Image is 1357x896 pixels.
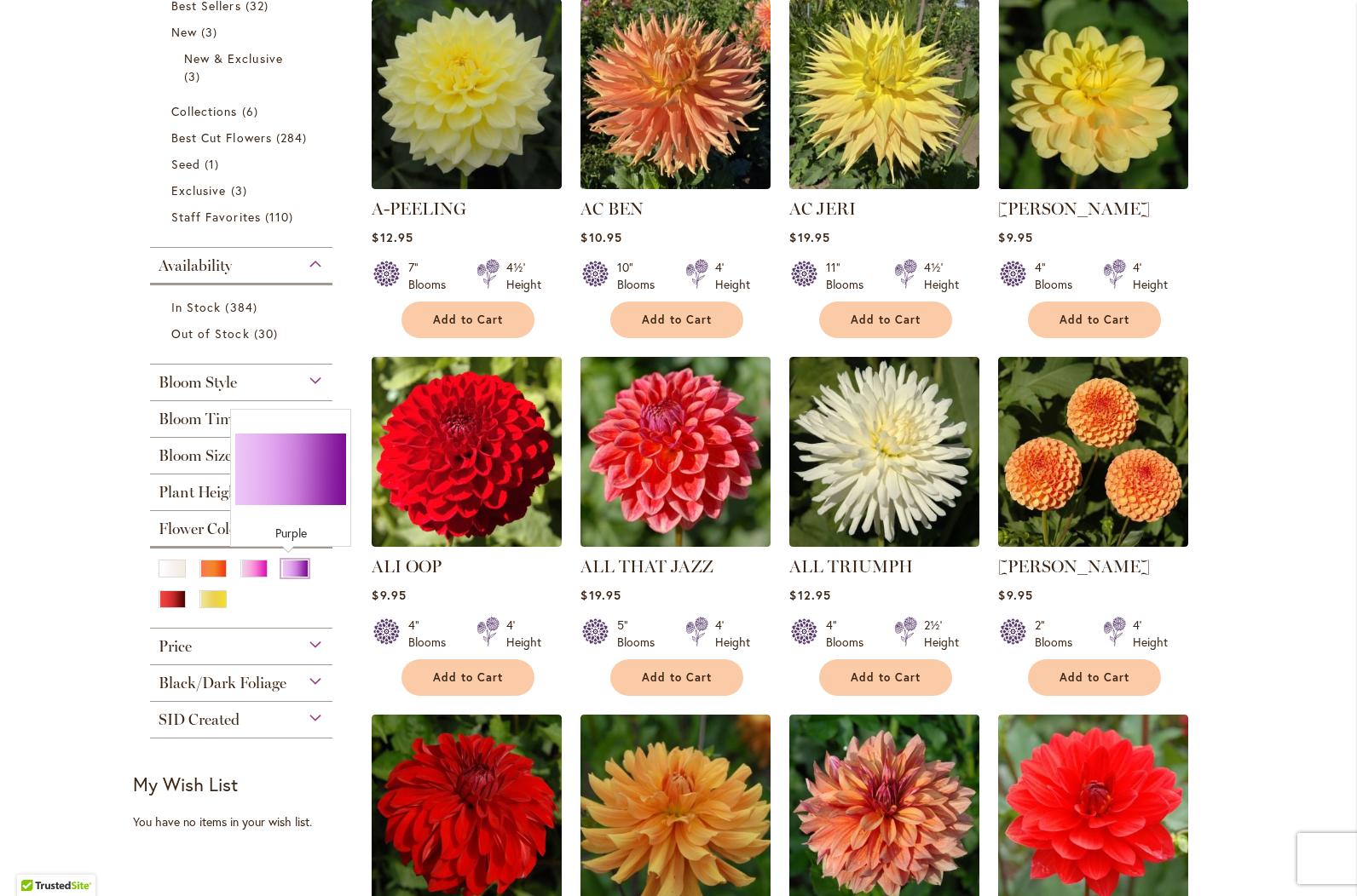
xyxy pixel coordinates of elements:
button: Add to Cart [1028,659,1161,696]
span: $12.95 [789,587,830,603]
iframe: Launch Accessibility Center [13,836,61,883]
div: 4½' Height [924,259,959,293]
a: Exclusive [171,181,315,199]
a: Seed [171,155,315,173]
span: 284 [276,129,311,146]
span: Seed [171,156,200,172]
a: New [171,23,315,41]
a: In Stock 384 [171,298,315,316]
img: ALI OOP [372,357,562,547]
div: 10" Blooms [617,259,665,293]
span: Bloom Size [159,446,232,465]
span: Add to Cart [851,670,921,685]
span: Flower Color [159,520,243,538]
img: ALL TRIUMPH [789,357,979,547]
span: Out of Stock [171,325,250,342]
a: Out of Stock 30 [171,325,315,342]
img: ALL THAT JAZZ [580,357,771,547]
div: 2" Blooms [1035,617,1083,651]
a: ALL THAT JAZZ [580,556,713,577]
a: ALL TRIUMPH [789,556,913,577]
div: 4' Height [1133,617,1168,651]
div: 4" Blooms [408,617,456,651]
img: AMBER QUEEN [998,357,1188,547]
span: 110 [265,208,297,226]
a: Staff Favorites [171,208,315,226]
a: New &amp; Exclusive [184,49,303,85]
div: Purple [235,525,346,542]
span: Best Cut Flowers [171,129,272,146]
span: Collections [171,103,238,119]
span: $12.95 [372,229,413,245]
div: 4½' Height [506,259,541,293]
div: 11" Blooms [826,259,874,293]
span: Add to Cart [433,313,503,327]
span: Add to Cart [642,313,712,327]
span: Availability [159,256,232,275]
button: Add to Cart [819,302,952,338]
div: 4' Height [715,259,750,293]
div: 5" Blooms [617,617,665,651]
div: 4' Height [715,617,750,651]
span: Add to Cart [642,670,712,685]
span: Add to Cart [1060,313,1129,327]
span: Bloom Style [159,373,237,392]
span: $19.95 [789,229,829,245]
span: New [171,24,197,40]
a: Collections [171,102,315,120]
a: AC BEN [580,198,644,219]
a: A-Peeling [372,176,562,192]
button: Add to Cart [401,659,534,696]
span: $9.95 [998,587,1032,603]
span: Add to Cart [851,313,921,327]
span: $9.95 [998,229,1032,245]
span: New & Exclusive [184,50,283,66]
strong: My Wish List [133,772,238,796]
span: Price [159,637,192,656]
span: Bloom Time [159,410,240,428]
span: Add to Cart [1060,670,1129,685]
a: ALI OOP [372,556,442,577]
span: Staff Favorites [171,209,261,225]
span: 384 [225,298,261,316]
span: SID Created [159,710,240,729]
span: $9.95 [372,587,406,603]
span: $10.95 [580,229,621,245]
a: ALL TRIUMPH [789,534,979,550]
div: 4" Blooms [826,617,874,651]
span: 3 [184,67,205,85]
span: Add to Cart [433,670,503,685]
a: ALL THAT JAZZ [580,534,771,550]
a: [PERSON_NAME] [998,198,1150,219]
span: In Stock [171,299,221,315]
span: 1 [205,155,223,173]
span: Black/Dark Foliage [159,674,286,692]
span: 6 [242,102,263,120]
a: [PERSON_NAME] [998,556,1150,577]
a: Best Cut Flowers [171,129,315,146]
span: Plant Height [159,483,242,502]
div: 2½' Height [924,617,959,651]
a: A-PEELING [372,198,466,219]
a: ALI OOP [372,534,562,550]
div: 7" Blooms [408,259,456,293]
a: AC BEN [580,176,771,192]
button: Add to Cart [610,302,743,338]
a: AMBER QUEEN [998,534,1188,550]
a: AC Jeri [789,176,979,192]
div: 4" Blooms [1035,259,1083,293]
button: Add to Cart [1028,302,1161,338]
span: Exclusive [171,182,226,198]
button: Add to Cart [610,659,743,696]
div: 4' Height [1133,259,1168,293]
span: $19.95 [580,587,621,603]
div: You have no items in your wish list. [133,813,361,830]
a: AC JERI [789,198,856,219]
div: 4' Height [506,617,541,651]
span: 30 [254,325,282,342]
span: 3 [201,23,222,41]
span: 3 [231,181,251,199]
a: AHOY MATEY [998,176,1188,192]
button: Add to Cart [401,302,534,338]
button: Add to Cart [819,659,952,696]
